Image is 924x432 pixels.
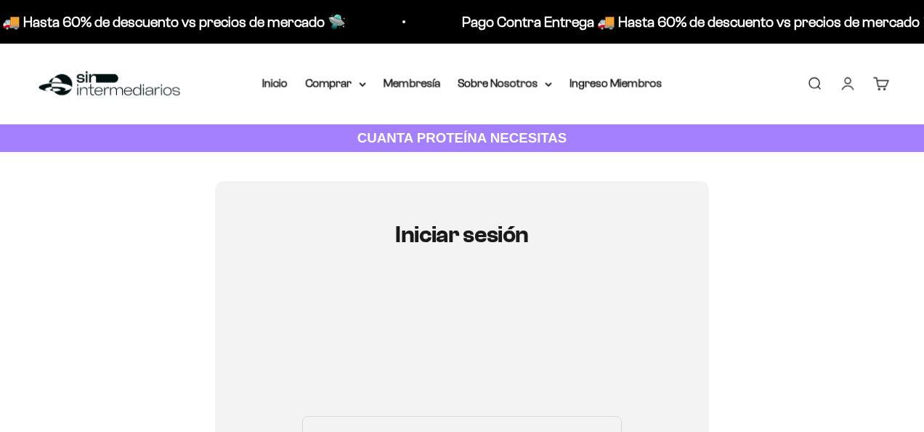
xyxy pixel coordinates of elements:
[458,74,552,93] summary: Sobre Nosotros
[302,289,622,399] iframe: Social Login Buttons
[357,130,567,145] strong: CUANTA PROTEÍNA NECESITAS
[305,74,366,93] summary: Comprar
[570,77,662,89] a: Ingreso Miembros
[262,77,288,89] a: Inicio
[384,77,440,89] a: Membresía
[302,222,622,247] h1: Iniciar sesión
